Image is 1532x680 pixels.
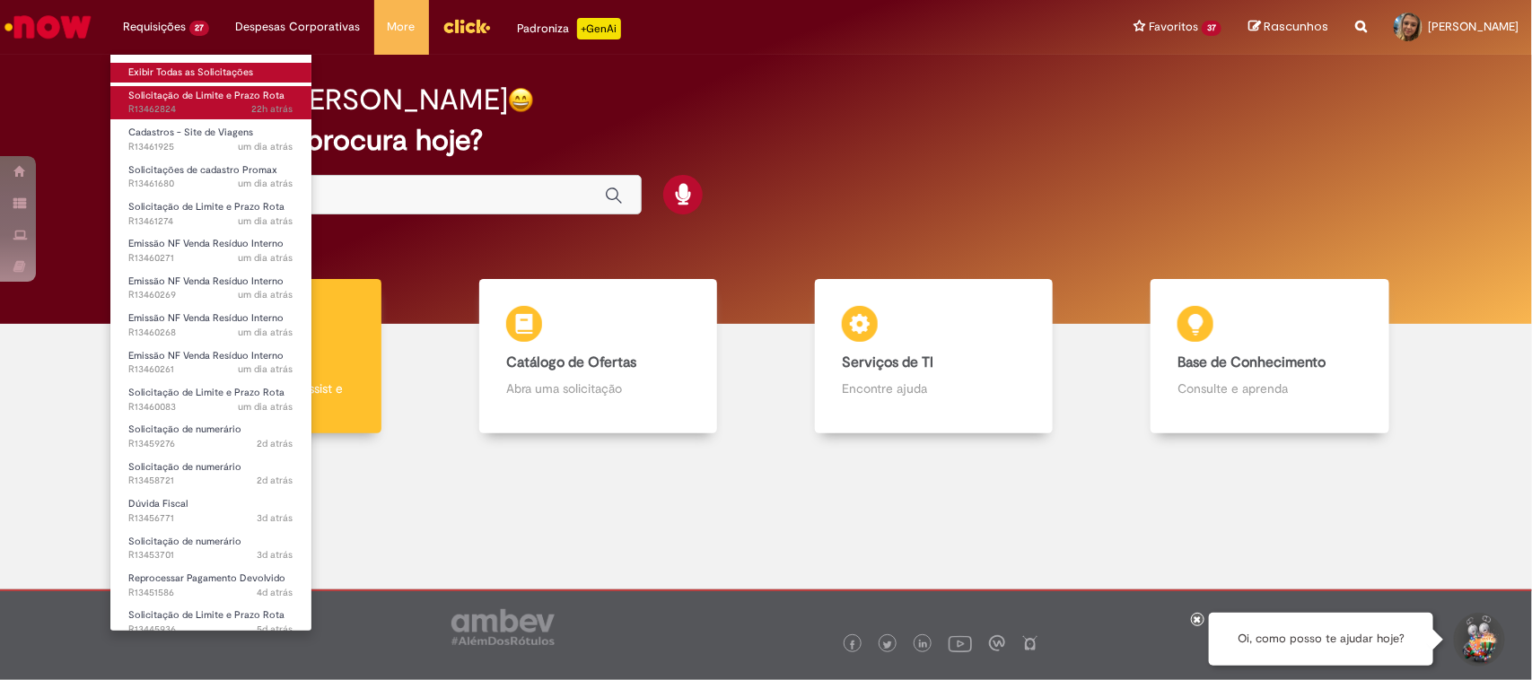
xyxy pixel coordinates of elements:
[258,437,293,450] span: 2d atrás
[919,640,928,650] img: logo_footer_linkedin.png
[109,54,312,632] ul: Requisições
[128,586,293,600] span: R13451586
[1451,613,1505,667] button: Iniciar Conversa de Suporte
[128,126,253,139] span: Cadastros - Site de Viagens
[239,326,293,339] time: 29/08/2025 00:17:11
[110,458,311,491] a: Aberto R13458721 : Solicitação de numerário
[258,586,293,599] span: 4d atrás
[451,609,555,645] img: logo_footer_ambev_rotulo_gray.png
[1428,19,1519,34] span: [PERSON_NAME]
[258,474,293,487] span: 2d atrás
[94,279,430,434] a: Tirar dúvidas Tirar dúvidas com Lupi Assist e Gen Ai
[128,89,285,102] span: Solicitação de Limite e Prazo Rota
[128,460,241,474] span: Solicitação de numerário
[1202,21,1221,36] span: 37
[128,474,293,488] span: R13458721
[128,349,284,362] span: Emissão NF Venda Resíduo Interno
[110,309,311,342] a: Aberto R13460268 : Emissão NF Venda Resíduo Interno
[388,18,416,36] span: More
[1102,279,1438,434] a: Base de Conhecimento Consulte e aprenda
[128,288,293,302] span: R13460269
[258,511,293,525] time: 28/08/2025 10:41:45
[110,494,311,527] a: Aberto R13456771 : Dúvida Fiscal
[128,535,241,548] span: Solicitação de numerário
[1022,635,1038,651] img: logo_footer_naosei.png
[110,86,311,119] a: Aberto R13462824 : Solicitação de Limite e Prazo Rota
[258,548,293,562] time: 27/08/2025 16:48:54
[239,288,293,301] time: 29/08/2025 00:21:40
[949,632,972,655] img: logo_footer_youtube.png
[239,177,293,190] span: um dia atrás
[430,279,766,434] a: Catálogo de Ofertas Abra uma solicitação
[989,635,1005,651] img: logo_footer_workplace.png
[128,511,293,526] span: R13456771
[506,379,690,397] p: Abra uma solicitação
[128,140,293,154] span: R13461925
[110,161,311,194] a: Aberto R13461680 : Solicitações de cadastro Promax
[252,102,293,116] span: 22h atrás
[1209,613,1433,666] div: Oi, como posso te ajudar hoje?
[1264,18,1328,35] span: Rascunhos
[128,200,285,214] span: Solicitação de Limite e Prazo Rota
[239,362,293,376] time: 29/08/2025 00:12:52
[258,437,293,450] time: 28/08/2025 16:45:46
[2,9,94,45] img: ServiceNow
[110,63,311,83] a: Exibir Todas as Solicitações
[110,346,311,379] a: Aberto R13460261 : Emissão NF Venda Resíduo Interno
[239,214,293,228] span: um dia atrás
[883,641,892,649] img: logo_footer_twitter.png
[128,275,284,288] span: Emissão NF Venda Resíduo Interno
[123,18,186,36] span: Requisições
[842,353,933,371] b: Serviços de TI
[508,87,534,113] img: happy-face.png
[518,18,621,39] div: Padroniza
[110,383,311,416] a: Aberto R13460083 : Solicitação de Limite e Prazo Rota
[110,420,311,453] a: Aberto R13459276 : Solicitação de numerário
[128,102,293,117] span: R13462824
[258,474,293,487] time: 28/08/2025 15:32:26
[258,548,293,562] span: 3d atrás
[128,177,293,191] span: R13461680
[258,623,293,636] span: 5d atrás
[110,197,311,231] a: Aberto R13461274 : Solicitação de Limite e Prazo Rota
[442,13,491,39] img: click_logo_yellow_360x200.png
[1248,19,1328,36] a: Rascunhos
[239,214,293,228] time: 29/08/2025 09:59:07
[1149,18,1198,36] span: Favoritos
[848,641,857,649] img: logo_footer_facebook.png
[144,125,1388,156] h2: O que você procura hoje?
[1177,353,1326,371] b: Base de Conhecimento
[128,437,293,451] span: R13459276
[239,177,293,190] time: 29/08/2025 10:57:33
[258,586,293,599] time: 27/08/2025 10:42:48
[128,548,293,562] span: R13453701
[128,214,293,229] span: R13461274
[239,400,293,414] time: 28/08/2025 21:24:50
[128,400,293,414] span: R13460083
[128,571,285,585] span: Reprocessar Pagamento Devolvido
[128,311,284,325] span: Emissão NF Venda Resíduo Interno
[239,140,293,153] time: 29/08/2025 11:38:03
[239,251,293,265] time: 29/08/2025 00:25:52
[258,511,293,525] span: 3d atrás
[258,623,293,636] time: 25/08/2025 17:46:40
[239,288,293,301] span: um dia atrás
[189,21,209,36] span: 27
[128,386,285,399] span: Solicitação de Limite e Prazo Rota
[577,18,621,39] p: +GenAi
[239,400,293,414] span: um dia atrás
[128,251,293,266] span: R13460271
[128,423,241,436] span: Solicitação de numerário
[110,569,311,602] a: Aberto R13451586 : Reprocessar Pagamento Devolvido
[236,18,361,36] span: Despesas Corporativas
[110,272,311,305] a: Aberto R13460269 : Emissão NF Venda Resíduo Interno
[128,237,284,250] span: Emissão NF Venda Resíduo Interno
[110,234,311,267] a: Aberto R13460271 : Emissão NF Venda Resíduo Interno
[128,326,293,340] span: R13460268
[128,163,277,177] span: Solicitações de cadastro Promax
[128,608,285,622] span: Solicitação de Limite e Prazo Rota
[239,362,293,376] span: um dia atrás
[766,279,1102,434] a: Serviços de TI Encontre ajuda
[128,623,293,637] span: R13445936
[144,84,508,116] h2: Boa tarde, [PERSON_NAME]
